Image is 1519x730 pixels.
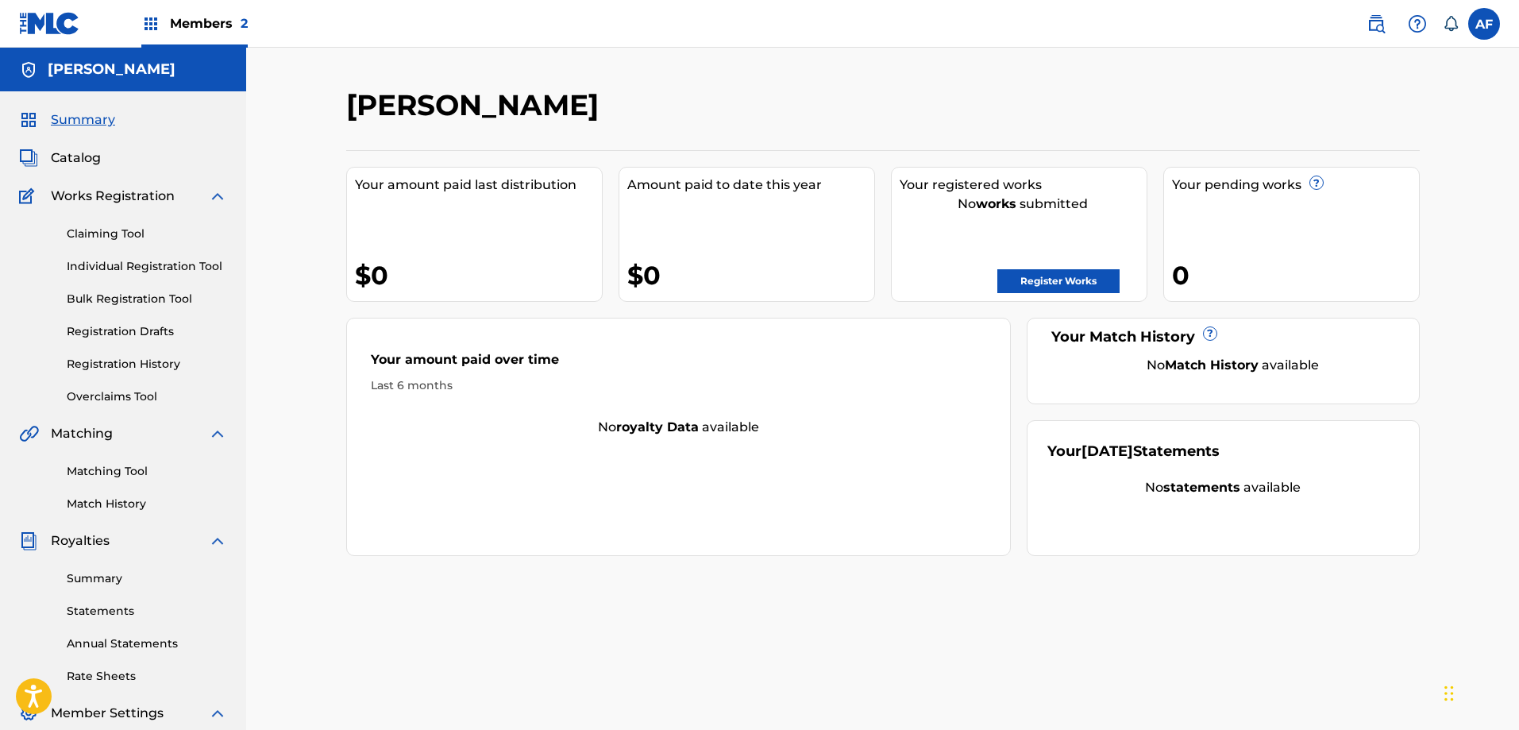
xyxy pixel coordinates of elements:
img: Royalties [19,531,38,550]
img: Top Rightsholders [141,14,160,33]
div: No submitted [900,195,1147,214]
img: Accounts [19,60,38,79]
span: Members [170,14,248,33]
div: Your Statements [1047,441,1220,462]
div: Amount paid to date this year [627,176,874,195]
strong: works [976,196,1016,211]
span: Summary [51,110,115,129]
img: Matching [19,424,39,443]
span: [DATE] [1081,442,1133,460]
a: Statements [67,603,227,620]
a: Annual Statements [67,635,227,652]
img: Summary [19,110,38,129]
a: Bulk Registration Tool [67,291,227,307]
a: Claiming Tool [67,226,227,242]
div: No available [347,418,1011,437]
div: $0 [627,257,874,293]
a: SummarySummary [19,110,115,129]
a: Rate Sheets [67,668,227,685]
iframe: Chat Widget [1440,654,1519,730]
span: Member Settings [51,704,164,723]
span: Catalog [51,149,101,168]
img: expand [208,424,227,443]
strong: royalty data [616,419,699,435]
h5: Anthony Fleming [48,60,175,79]
span: Royalties [51,531,110,550]
span: Matching [51,424,113,443]
a: Matching Tool [67,463,227,480]
img: Member Settings [19,704,38,723]
div: No available [1047,478,1399,497]
div: Drag [1444,670,1454,717]
div: Your Match History [1047,326,1399,348]
div: Your registered works [900,176,1147,195]
a: Individual Registration Tool [67,258,227,275]
a: Register Works [997,269,1120,293]
span: ? [1204,327,1216,340]
img: expand [208,187,227,206]
a: Registration History [67,356,227,373]
span: ? [1310,176,1323,189]
div: No available [1067,356,1399,375]
span: 2 [241,16,248,31]
a: Registration Drafts [67,323,227,340]
strong: statements [1163,480,1240,495]
a: CatalogCatalog [19,149,101,168]
h2: [PERSON_NAME] [346,87,607,123]
a: Match History [67,496,227,512]
img: Catalog [19,149,38,168]
div: Your pending works [1172,176,1419,195]
div: Your amount paid over time [371,350,987,377]
div: Notifications [1443,16,1459,32]
div: Last 6 months [371,377,987,394]
div: User Menu [1468,8,1500,40]
strong: Match History [1165,357,1259,373]
div: 0 [1172,257,1419,293]
div: $0 [355,257,602,293]
div: Your amount paid last distribution [355,176,602,195]
span: Works Registration [51,187,175,206]
img: expand [208,704,227,723]
a: Overclaims Tool [67,388,227,405]
img: search [1367,14,1386,33]
img: Works Registration [19,187,40,206]
a: Public Search [1360,8,1392,40]
img: MLC Logo [19,12,80,35]
img: help [1408,14,1427,33]
a: Summary [67,570,227,587]
div: Help [1401,8,1433,40]
img: expand [208,531,227,550]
